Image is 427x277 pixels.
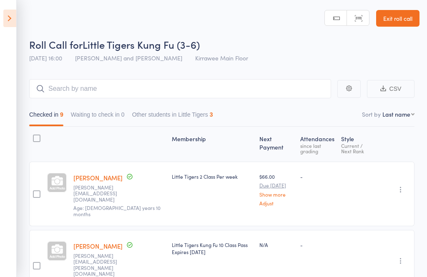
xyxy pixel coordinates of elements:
button: Waiting to check in0 [71,107,125,126]
div: 9 [60,111,63,118]
input: Search by name [29,79,331,98]
small: erin.gilmore@live.com.au [73,253,128,277]
a: [PERSON_NAME] [73,173,123,182]
div: - [300,241,334,248]
span: Roll Call for [29,37,83,51]
div: Last name [382,110,410,118]
div: 3 [210,111,213,118]
span: [PERSON_NAME] and [PERSON_NAME] [75,54,182,62]
div: Membership [168,130,256,158]
div: - [300,173,334,180]
a: Exit roll call [376,10,419,27]
div: N/A [259,241,294,248]
div: Expires [DATE] [172,248,253,255]
div: Style [338,130,384,158]
div: since last grading [300,143,334,154]
label: Sort by [362,110,381,118]
div: Little Tigers 2 Class Per week [172,173,253,180]
small: Due [DATE] [259,182,294,188]
small: catherine.borovyak@gmail.com [73,185,128,202]
div: 0 [121,111,125,118]
span: Age: [DEMOGRAPHIC_DATA] years 10 months [73,204,161,217]
div: Next Payment [256,130,297,158]
span: Little Tigers Kung Fu (3-6) [83,37,200,51]
div: Little Tigers Kung Fu 10 Class Pass [172,241,253,255]
a: [PERSON_NAME] [73,242,123,250]
div: $66.00 [259,173,294,206]
button: Checked in9 [29,107,63,126]
span: [DATE] 16:00 [29,54,62,62]
div: Current / Next Rank [341,143,381,154]
button: Other students in Little Tigers3 [132,107,213,126]
div: Atten­dances [297,130,338,158]
span: Kirrawee Main Floor [195,54,248,62]
a: Adjust [259,200,294,206]
a: Show more [259,192,294,197]
button: CSV [367,80,414,98]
